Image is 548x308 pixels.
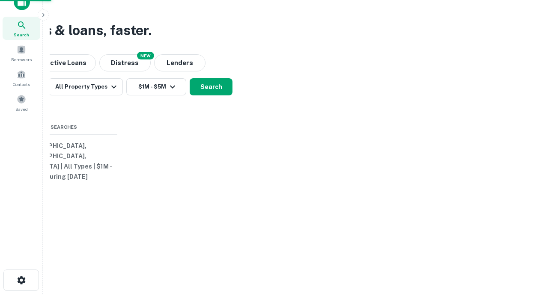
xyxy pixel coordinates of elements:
span: Saved [15,106,28,113]
button: All Property Types [48,78,123,95]
button: Search distressed loans with lien and other non-mortgage details. [99,54,151,71]
span: Borrowers [11,56,32,63]
iframe: Chat Widget [505,240,548,281]
a: Saved [3,91,40,114]
button: $1M - $5M [126,78,186,95]
span: Search [14,31,29,38]
a: Contacts [3,66,40,89]
button: Search [190,78,232,95]
div: NEW [137,52,154,59]
button: Active Loans [36,54,96,71]
a: Search [3,17,40,40]
button: Lenders [154,54,205,71]
a: Borrowers [3,41,40,65]
span: Contacts [13,81,30,88]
